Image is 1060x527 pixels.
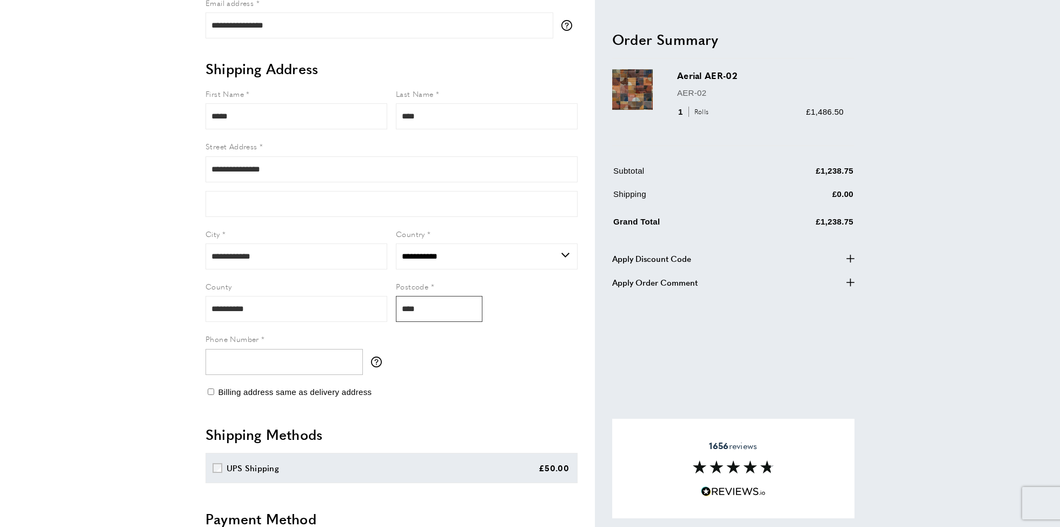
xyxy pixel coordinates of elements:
td: £0.00 [747,187,853,208]
td: Grand Total [613,213,746,236]
input: Billing address same as delivery address [208,388,214,395]
span: Phone Number [206,333,259,344]
div: £50.00 [539,462,569,475]
span: City [206,228,220,239]
div: 1 [677,105,712,118]
span: reviews [709,440,757,451]
h3: Aerial AER-02 [677,69,844,82]
span: First Name [206,88,244,99]
img: Reviews.io 5 stars [701,486,766,497]
img: Aerial AER-02 [612,69,653,110]
span: County [206,281,231,292]
button: More information [561,20,578,31]
td: £1,238.75 [747,213,853,236]
h2: Shipping Methods [206,425,578,444]
button: More information [371,357,387,367]
span: Country [396,228,425,239]
div: UPS Shipping [227,462,280,475]
span: £1,486.50 [806,107,844,116]
p: AER-02 [677,86,844,99]
td: £1,238.75 [747,164,853,185]
h2: Order Summary [612,29,854,49]
span: Street Address [206,141,257,151]
span: Apply Discount Code [612,252,691,265]
img: Reviews section [693,460,774,473]
h2: Shipping Address [206,59,578,78]
span: Billing address same as delivery address [218,387,372,397]
strong: 1656 [709,439,728,452]
span: Rolls [688,107,712,117]
span: Postcode [396,281,428,292]
td: Subtotal [613,164,746,185]
span: Last Name [396,88,434,99]
td: Shipping [613,187,746,208]
span: Apply Order Comment [612,275,698,288]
